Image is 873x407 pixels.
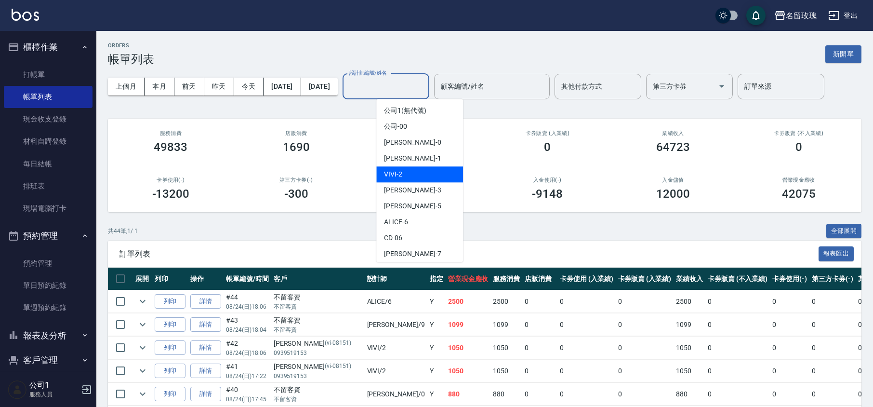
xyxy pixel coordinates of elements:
[29,390,79,399] p: 服務人員
[4,130,93,152] a: 材料自購登錄
[133,268,152,290] th: 展開
[224,268,271,290] th: 帳單編號/時間
[274,326,362,334] p: 不留客資
[384,201,441,211] span: [PERSON_NAME] -5
[522,313,557,336] td: 0
[226,349,269,357] p: 08/24 (日) 18:06
[226,372,269,380] p: 08/24 (日) 17:22
[446,290,491,313] td: 2500
[4,175,93,197] a: 排班表
[809,313,856,336] td: 0
[825,49,861,58] a: 新開單
[490,313,522,336] td: 1099
[4,35,93,60] button: 櫃檯作業
[271,268,365,290] th: 客戶
[274,349,362,357] p: 0939519153
[705,337,770,359] td: 0
[4,108,93,130] a: 現金收支登錄
[522,337,557,359] td: 0
[622,177,725,183] h2: 入金儲值
[274,385,362,395] div: 不留客資
[786,10,817,22] div: 名留玫瑰
[826,224,862,239] button: 全部展開
[154,140,187,154] h3: 49833
[746,6,766,25] button: save
[274,315,362,326] div: 不留客資
[145,78,174,95] button: 本月
[522,268,557,290] th: 店販消費
[427,337,446,359] td: Y
[155,340,185,355] button: 列印
[155,294,185,309] button: 列印
[135,294,150,309] button: expand row
[135,364,150,378] button: expand row
[108,78,145,95] button: 上個月
[152,187,190,201] h3: -13200
[384,217,408,227] span: ALICE -6
[4,86,93,108] a: 帳單列表
[674,337,705,359] td: 1050
[616,268,674,290] th: 卡券販賣 (入業績)
[174,78,204,95] button: 前天
[490,290,522,313] td: 2500
[226,326,269,334] p: 08/24 (日) 18:04
[705,313,770,336] td: 0
[656,187,690,201] h3: 12000
[274,395,362,404] p: 不留客資
[705,290,770,313] td: 0
[490,360,522,382] td: 1050
[616,313,674,336] td: 0
[365,360,427,382] td: VIVI /2
[705,383,770,406] td: 0
[108,227,138,235] p: 共 44 筆, 1 / 1
[224,360,271,382] td: #41
[365,290,427,313] td: ALICE /6
[384,185,441,195] span: [PERSON_NAME] -3
[119,249,819,259] span: 訂單列表
[532,187,563,201] h3: -9148
[12,9,39,21] img: Logo
[190,294,221,309] a: 詳情
[427,313,446,336] td: Y
[557,360,616,382] td: 0
[446,360,491,382] td: 1050
[557,268,616,290] th: 卡券使用 (入業績)
[557,290,616,313] td: 0
[616,360,674,382] td: 0
[226,395,269,404] p: 08/24 (日) 17:45
[152,268,188,290] th: 列印
[824,7,861,25] button: 登出
[490,383,522,406] td: 880
[188,268,224,290] th: 操作
[446,313,491,336] td: 1099
[427,290,446,313] td: Y
[557,337,616,359] td: 0
[155,387,185,402] button: 列印
[819,249,854,258] a: 報表匯出
[825,45,861,63] button: 新開單
[496,130,599,136] h2: 卡券販賣 (入業績)
[490,337,522,359] td: 1050
[301,78,338,95] button: [DATE]
[770,337,809,359] td: 0
[427,268,446,290] th: 指定
[245,177,348,183] h2: 第三方卡券(-)
[622,130,725,136] h2: 業績收入
[274,372,362,380] p: 0939519153
[809,360,856,382] td: 0
[108,42,154,49] h2: ORDERS
[283,140,310,154] h3: 1690
[544,140,551,154] h3: 0
[770,383,809,406] td: 0
[274,292,362,302] div: 不留客資
[522,290,557,313] td: 0
[384,169,402,179] span: VIVI -2
[224,290,271,313] td: #44
[770,313,809,336] td: 0
[204,78,234,95] button: 昨天
[370,177,473,183] h2: 其他付款方式(-)
[4,252,93,274] a: 預約管理
[674,383,705,406] td: 880
[674,360,705,382] td: 1050
[274,302,362,311] p: 不留客資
